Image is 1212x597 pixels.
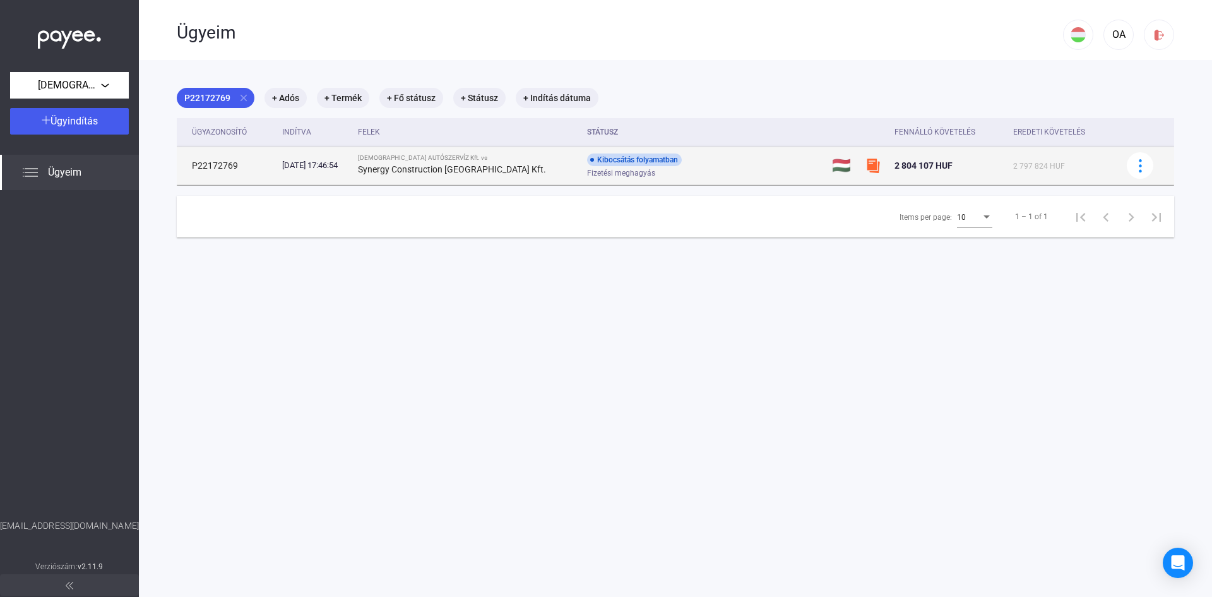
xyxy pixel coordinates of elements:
[358,124,577,140] div: Felek
[957,213,966,222] span: 10
[516,88,598,108] mat-chip: + Indítás dátuma
[42,116,50,124] img: plus-white.svg
[317,88,369,108] mat-chip: + Termék
[38,78,101,93] span: [DEMOGRAPHIC_DATA] AUTÓSZERVÍZ Kft.
[10,108,129,135] button: Ügyindítás
[1103,20,1134,50] button: OA
[38,23,101,49] img: white-payee-white-dot.svg
[827,147,860,184] td: 🇭🇺
[1013,124,1111,140] div: Eredeti követelés
[177,22,1063,44] div: Ügyeim
[1134,159,1147,172] img: more-blue
[1144,20,1174,50] button: logout-red
[587,154,682,166] div: Kibocsátás folyamatban
[894,124,975,140] div: Fennálló követelés
[358,154,577,162] div: [DEMOGRAPHIC_DATA] AUTÓSZERVÍZ Kft. vs
[1144,204,1169,229] button: Last page
[1163,548,1193,578] div: Open Intercom Messenger
[379,88,443,108] mat-chip: + Fő státusz
[1127,152,1153,179] button: more-blue
[957,209,992,224] mat-select: Items per page:
[282,124,311,140] div: Indítva
[177,147,277,184] td: P22172769
[23,165,38,180] img: list.svg
[10,72,129,99] button: [DEMOGRAPHIC_DATA] AUTÓSZERVÍZ Kft.
[192,124,247,140] div: Ügyazonosító
[1013,162,1065,171] span: 2 797 824 HUF
[282,124,348,140] div: Indítva
[66,582,73,589] img: arrow-double-left-grey.svg
[865,158,881,173] img: szamlazzhu-mini
[1063,20,1093,50] button: HU
[1015,209,1048,224] div: 1 – 1 of 1
[238,92,249,104] mat-icon: close
[1093,204,1119,229] button: Previous page
[1013,124,1085,140] div: Eredeti követelés
[78,562,104,571] strong: v2.11.9
[358,164,546,174] strong: Synergy Construction [GEOGRAPHIC_DATA] Kft.
[453,88,506,108] mat-chip: + Státusz
[1119,204,1144,229] button: Next page
[358,124,380,140] div: Felek
[282,159,348,172] div: [DATE] 17:46:54
[192,124,272,140] div: Ügyazonosító
[894,124,1002,140] div: Fennálló követelés
[1071,27,1086,42] img: HU
[1108,27,1129,42] div: OA
[587,166,655,181] span: Fizetési meghagyás
[1068,204,1093,229] button: First page
[900,210,952,225] div: Items per page:
[582,118,827,147] th: Státusz
[894,160,953,171] span: 2 804 107 HUF
[264,88,307,108] mat-chip: + Adós
[48,165,81,180] span: Ügyeim
[50,115,98,127] span: Ügyindítás
[1153,28,1166,42] img: logout-red
[177,88,254,108] mat-chip: P22172769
